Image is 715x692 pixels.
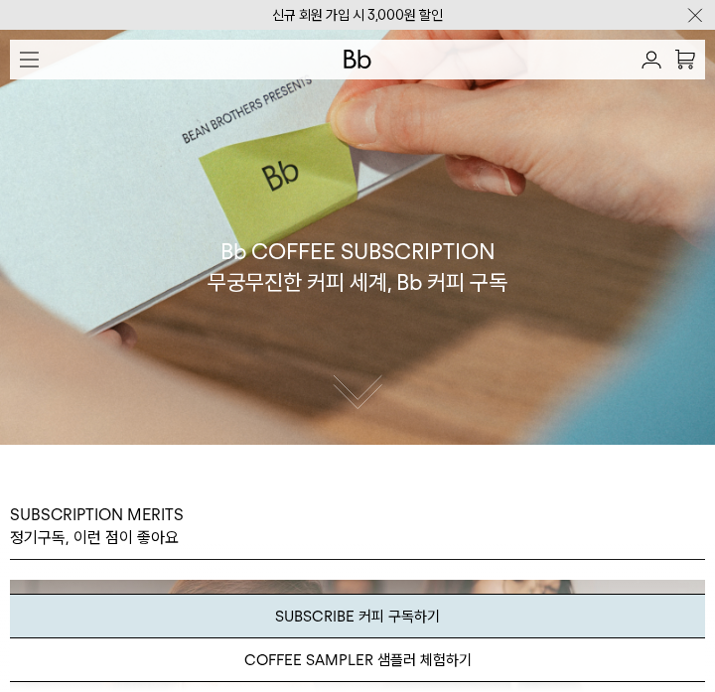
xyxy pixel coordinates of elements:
a: SUBSCRIBE 커피 구독하기 [10,594,705,638]
p: SUBSCRIPTION MERITS 정기구독, 이런 점이 좋아요 [10,504,184,549]
img: 로고 [344,50,371,69]
a: COFFEE SAMPLER 샘플러 체험하기 [10,638,705,682]
a: 신규 회원 가입 시 3,000원 할인 [272,7,443,23]
p: Bb COFFEE SUBSCRIPTION 무궁무진한 커피 세계, Bb 커피 구독 [208,177,507,298]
